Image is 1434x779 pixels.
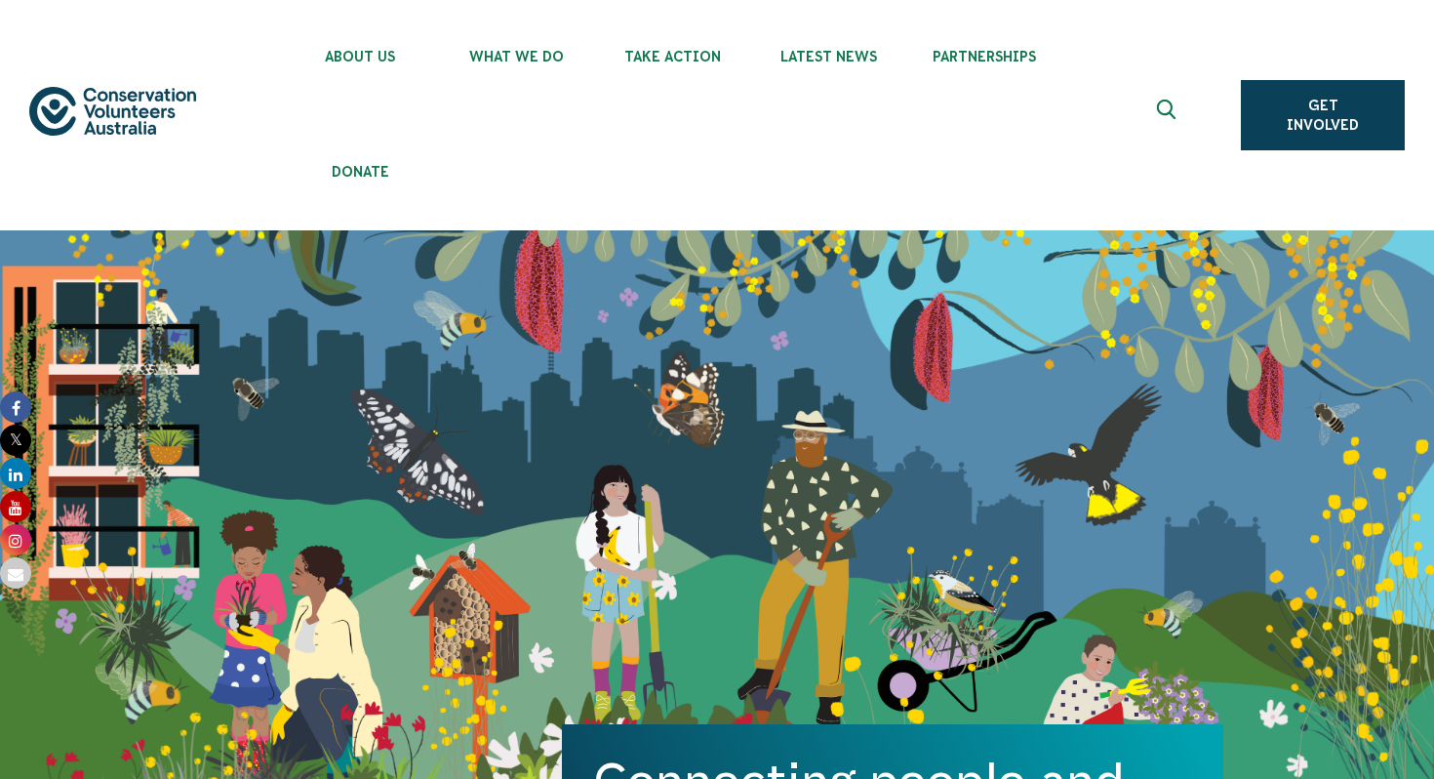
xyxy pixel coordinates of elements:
[750,49,906,64] span: Latest News
[29,87,196,136] img: logo.svg
[282,49,438,64] span: About Us
[1157,100,1181,131] span: Expand search box
[1241,80,1405,150] a: Get Involved
[438,49,594,64] span: What We Do
[1145,92,1192,139] button: Expand search box Close search box
[594,49,750,64] span: Take Action
[906,49,1062,64] span: Partnerships
[282,164,438,180] span: Donate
